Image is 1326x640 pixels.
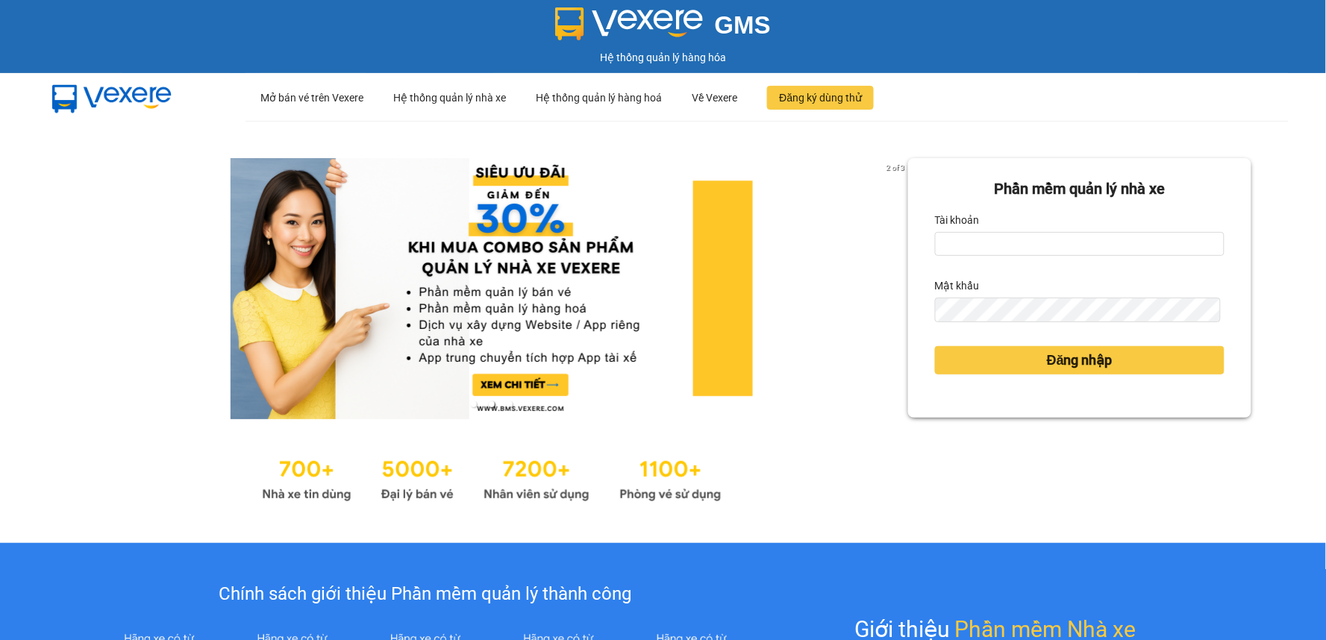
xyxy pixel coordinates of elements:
span: GMS [715,11,771,39]
button: Đăng nhập [935,346,1225,374]
button: previous slide / item [75,158,96,419]
img: mbUUG5Q.png [37,73,187,122]
li: slide item 2 [489,401,495,407]
div: Mở bán vé trên Vexere [260,74,363,122]
div: Chính sách giới thiệu Phần mềm quản lý thành công [93,580,757,609]
label: Mật khẩu [935,274,980,298]
img: logo 2 [555,7,703,40]
li: slide item 3 [507,401,513,407]
div: Hệ thống quản lý hàng hóa [4,49,1322,66]
div: Về Vexere [692,74,737,122]
button: next slide / item [887,158,908,419]
input: Mật khẩu [935,298,1221,321]
span: Đăng nhập [1047,350,1113,371]
div: Phần mềm quản lý nhà xe [935,178,1225,201]
input: Tài khoản [935,232,1225,256]
a: GMS [555,22,771,34]
span: Đăng ký dùng thử [779,90,862,106]
label: Tài khoản [935,208,980,232]
p: 2 of 3 [882,158,908,178]
div: Hệ thống quản lý hàng hoá [536,74,662,122]
div: Hệ thống quản lý nhà xe [393,74,506,122]
li: slide item 1 [471,401,477,407]
img: Statistics.png [262,449,722,506]
button: Đăng ký dùng thử [767,86,874,110]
